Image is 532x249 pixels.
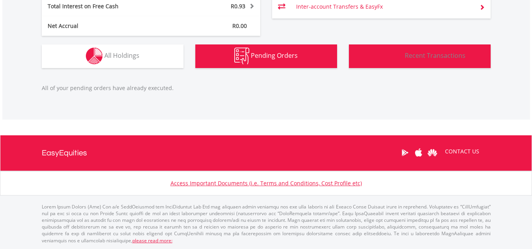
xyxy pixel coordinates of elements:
td: Inter-account Transfers & EasyFx [296,1,473,13]
button: All Holdings [42,44,184,68]
a: CONTACT US [439,140,485,162]
a: Apple [412,140,426,165]
a: Access Important Documents (i.e. Terms and Conditions, Cost Profile etc) [171,179,362,187]
a: please read more: [132,237,172,244]
div: Net Accrual [42,22,169,30]
button: Pending Orders [195,44,337,68]
span: All Holdings [104,51,139,60]
div: Total Interest on Free Cash [42,2,169,10]
img: transactions-zar-wht.png [374,48,403,65]
span: Recent Transactions [405,51,465,60]
span: R0.00 [232,22,247,30]
span: R0.93 [231,2,245,10]
a: EasyEquities [42,135,87,171]
p: All of your pending orders have already executed. [42,84,491,92]
img: holdings-wht.png [86,48,103,65]
img: pending_instructions-wht.png [234,48,249,65]
p: Lorem Ipsum Dolors (Ame) Con a/e SeddOeiusmod tem InciDiduntut Lab Etd mag aliquaen admin veniamq... [42,203,491,244]
a: Google Play [398,140,412,165]
a: Huawei [426,140,439,165]
span: Pending Orders [251,51,298,60]
button: Recent Transactions [349,44,491,68]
